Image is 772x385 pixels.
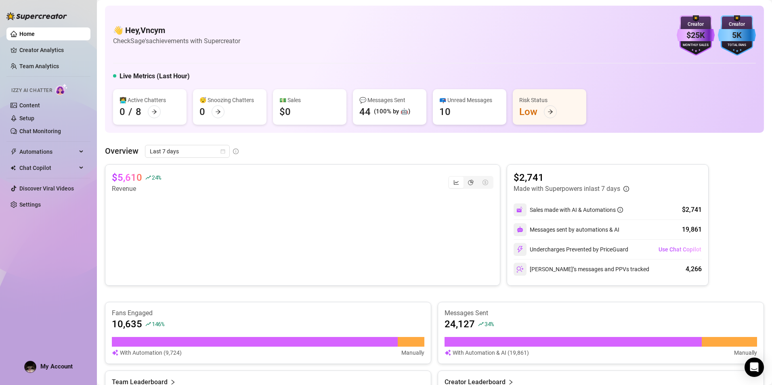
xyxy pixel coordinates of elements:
div: 📪 Unread Messages [439,96,500,105]
article: Manually [734,348,757,357]
div: 19,861 [682,225,702,234]
img: purple-badge-B9DA21FR.svg [677,15,715,56]
div: Undercharges Prevented by PriceGuard [514,243,628,256]
span: rise [145,321,151,327]
article: Manually [401,348,424,357]
div: 8 [136,105,141,118]
span: Chat Copilot [19,161,77,174]
div: $0 [279,105,291,118]
span: Izzy AI Chatter [11,87,52,94]
span: My Account [40,363,73,370]
article: With Automation (9,724) [120,348,182,357]
article: Messages Sent [445,309,757,318]
div: 😴 Snoozing Chatters [199,96,260,105]
img: svg%3e [445,348,451,357]
div: $25K [677,29,715,42]
article: $5,610 [112,171,142,184]
img: AI Chatter [55,84,68,95]
article: Overview [105,145,138,157]
span: info-circle [233,149,239,154]
span: thunderbolt [10,149,17,155]
button: Use Chat Copilot [658,243,702,256]
article: Check Sage's achievements with Supercreator [113,36,240,46]
h4: 👋 Hey, Vncym [113,25,240,36]
article: 10,635 [112,318,142,331]
div: [PERSON_NAME]’s messages and PPVs tracked [514,263,649,276]
div: 10 [439,105,451,118]
div: Creator [677,21,715,28]
span: arrow-right [151,109,157,115]
img: blue-badge-DgoSNQY1.svg [718,15,756,56]
div: 5K [718,29,756,42]
h5: Live Metrics (Last Hour) [120,71,190,81]
a: Team Analytics [19,63,59,69]
span: calendar [220,149,225,154]
div: Open Intercom Messenger [745,358,764,377]
div: 👩‍💻 Active Chatters [120,96,180,105]
article: Revenue [112,184,161,194]
a: Settings [19,201,41,208]
article: 24,127 [445,318,475,331]
span: info-circle [617,207,623,213]
span: info-circle [623,186,629,192]
span: line-chart [453,180,459,185]
article: $2,741 [514,171,629,184]
span: arrow-right [215,109,221,115]
span: Use Chat Copilot [659,246,701,253]
img: Chat Copilot [10,165,16,171]
img: logo-BBDzfeDw.svg [6,12,67,20]
a: Setup [19,115,34,121]
div: Total Fans [718,43,756,48]
a: Content [19,102,40,109]
div: Monthly Sales [677,43,715,48]
article: Made with Superpowers in last 7 days [514,184,620,194]
div: Messages sent by automations & AI [514,223,619,236]
div: Creator [718,21,756,28]
span: 24 % [152,174,161,181]
a: Home [19,31,35,37]
div: (100% by 🤖) [374,107,410,117]
article: Fans Engaged [112,309,424,318]
span: 146 % [152,320,164,328]
div: 0 [120,105,125,118]
a: Chat Monitoring [19,128,61,134]
article: With Automation & AI (19,861) [453,348,529,357]
div: 44 [359,105,371,118]
div: 0 [199,105,205,118]
img: svg%3e [517,226,523,233]
img: svg%3e [112,348,118,357]
div: 💵 Sales [279,96,340,105]
img: AAcHTtfC9oqNak1zm5mDB3gmHlwaroKJywxY-MAfcCC0PMwoww=s96-c [25,361,36,372]
img: svg%3e [516,266,524,273]
div: Risk Status [519,96,580,105]
img: svg%3e [516,206,524,213]
span: pie-chart [468,180,474,185]
div: Sales made with AI & Automations [530,205,623,214]
div: 💬 Messages Sent [359,96,420,105]
span: Last 7 days [150,145,225,157]
span: dollar-circle [483,180,488,185]
a: Discover Viral Videos [19,185,74,192]
img: svg%3e [516,246,524,253]
span: Automations [19,145,77,158]
span: arrow-right [548,109,553,115]
span: rise [478,321,484,327]
div: segmented control [448,176,493,189]
div: 4,266 [686,264,702,274]
span: 34 % [485,320,494,328]
span: rise [145,175,151,180]
div: $2,741 [682,205,702,215]
a: Creator Analytics [19,44,84,56]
